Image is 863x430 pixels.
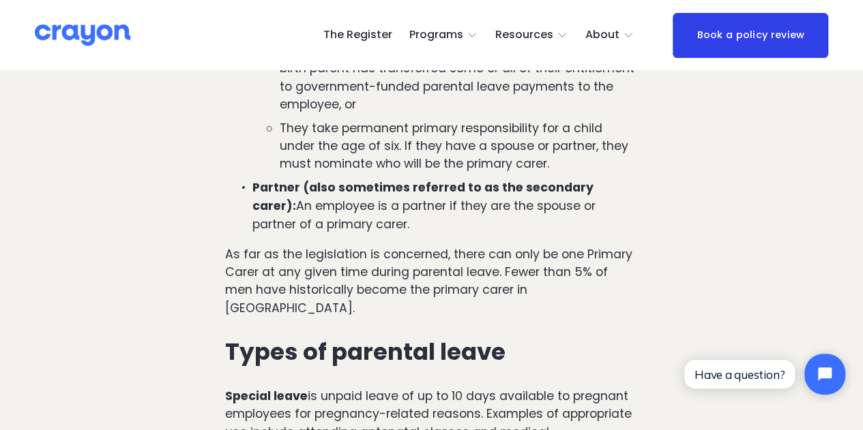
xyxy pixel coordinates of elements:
a: The Register [323,25,392,46]
a: folder dropdown [495,25,568,46]
a: folder dropdown [409,25,478,46]
img: Crayon [35,23,130,47]
p: As far as the legislation is concerned, there can only be one Primary Carer at any given time dur... [225,245,638,316]
strong: Partner (also sometimes referred to as the secondary carer): [252,179,596,213]
strong: Special leave [225,387,308,403]
iframe: Tidio Chat [673,342,857,406]
p: They take permanent primary responsibility for a child under the age of six. If they have a spous... [280,119,638,173]
span: Programs [409,25,463,45]
strong: Types of parental leave [225,335,506,367]
a: folder dropdown [585,25,634,46]
span: Resources [495,25,553,45]
p: They are the spouse or partner of the birth parent, and the birth parent has transferred some or ... [280,42,638,113]
span: About [585,25,619,45]
a: Book a policy review [673,13,828,58]
p: An employee is a partner if they are the spouse or partner of a primary carer. [252,179,638,232]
